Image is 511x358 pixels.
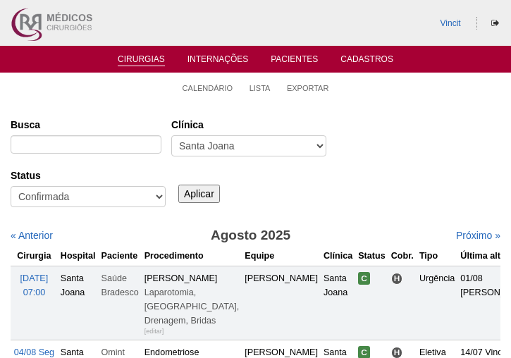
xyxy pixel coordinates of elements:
[118,54,165,66] a: Cirurgias
[20,273,49,283] span: [DATE]
[355,246,388,266] th: Status
[417,266,457,340] td: Urgência
[142,246,242,266] th: Procedimento
[144,324,164,338] div: [editar]
[456,230,500,241] a: Próximo »
[340,54,393,68] a: Cadastros
[321,266,355,340] td: Santa Joana
[388,246,417,266] th: Cobr.
[99,246,142,266] th: Paciente
[171,118,326,132] label: Clínica
[128,226,374,246] h3: Agosto 2025
[178,185,220,203] input: Aplicar
[358,272,370,285] span: Confirmada
[491,19,499,27] i: Sair
[417,246,457,266] th: Tipo
[441,18,461,28] a: Vincit
[11,230,53,241] a: « Anterior
[58,266,99,340] td: Santa Joana
[287,83,329,93] a: Exportar
[144,285,240,328] div: Laparotomia, [GEOGRAPHIC_DATA], Drenagem, Bridas
[142,266,242,340] td: [PERSON_NAME]
[58,246,99,266] th: Hospital
[242,246,321,266] th: Equipe
[11,118,161,132] label: Busca
[271,54,318,68] a: Pacientes
[321,246,355,266] th: Clínica
[101,271,139,300] div: Saúde Bradesco
[183,83,233,93] a: Calendário
[11,168,166,183] label: Status
[391,273,403,285] span: Hospital
[23,288,46,297] span: 07:00
[242,266,321,340] td: [PERSON_NAME]
[187,54,249,68] a: Internações
[11,246,58,266] th: Cirurgia
[20,273,49,297] a: [DATE] 07:00
[250,83,271,93] a: Lista
[14,347,54,357] span: 04/08 Seg
[11,135,161,154] input: Digite os termos que você deseja procurar.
